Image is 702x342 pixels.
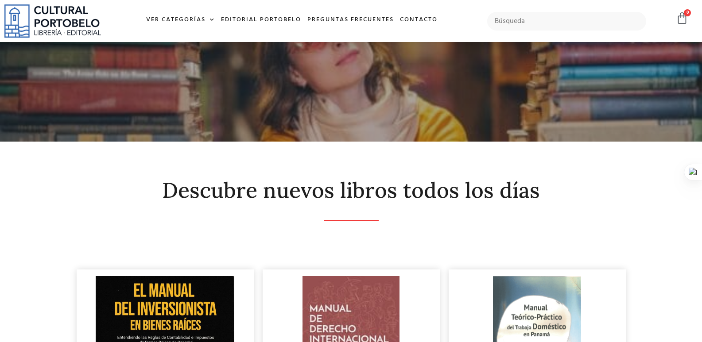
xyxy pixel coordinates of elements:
[304,11,397,30] a: Preguntas frecuentes
[218,11,304,30] a: Editorial Portobelo
[676,12,688,25] a: 0
[143,11,218,30] a: Ver Categorías
[487,12,646,31] input: Búsqueda
[77,179,626,202] h2: Descubre nuevos libros todos los días
[397,11,441,30] a: Contacto
[684,9,691,16] span: 0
